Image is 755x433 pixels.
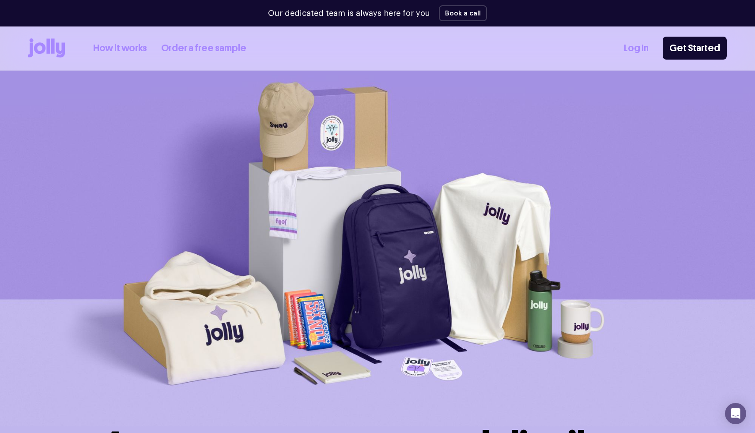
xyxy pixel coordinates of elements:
[725,403,746,424] div: Open Intercom Messenger
[161,41,246,56] a: Order a free sample
[93,41,147,56] a: How it works
[663,37,727,60] a: Get Started
[439,5,487,21] button: Book a call
[268,8,430,19] p: Our dedicated team is always here for you
[624,41,649,56] a: Log In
